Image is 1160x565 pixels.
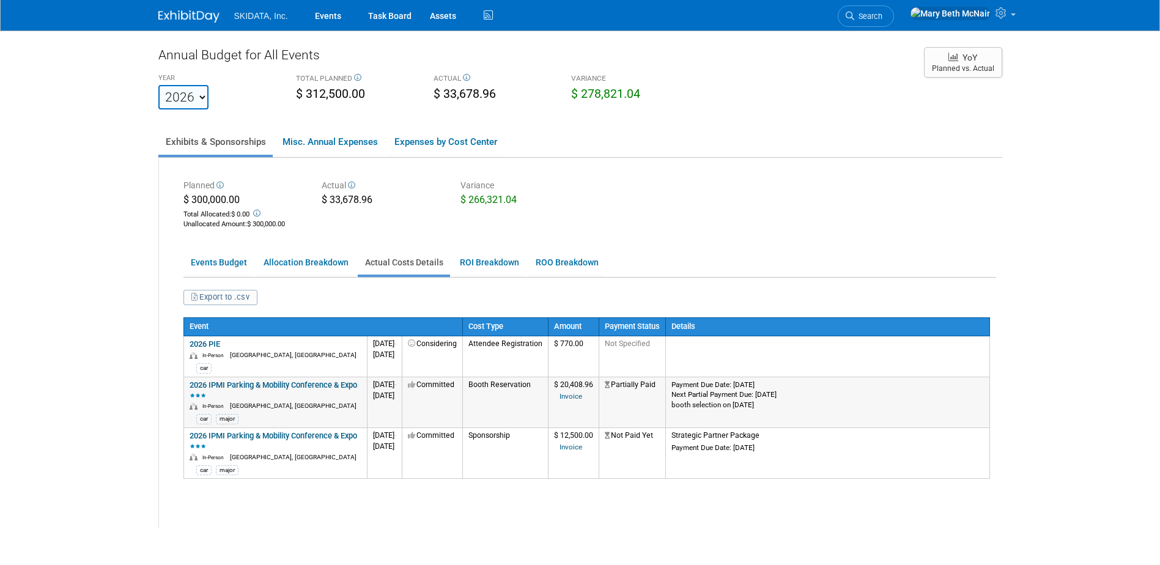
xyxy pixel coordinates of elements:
[560,392,582,401] a: Invoice
[230,351,356,359] span: [GEOGRAPHIC_DATA], [GEOGRAPHIC_DATA]
[196,465,212,475] div: car
[183,220,245,228] span: Unallocated Amount
[190,431,357,450] a: 2026 IPMI Parking & Mobility Conference & Expo
[202,403,228,409] span: In-Person
[671,390,984,399] div: Next Partial Payment Due: [DATE]
[183,179,304,193] div: Planned
[275,129,385,155] a: Misc. Annual Expenses
[373,380,396,389] span: [DATE]
[183,207,304,220] div: Total Allocated:
[394,339,396,348] span: -
[196,363,212,373] div: car
[190,380,357,399] a: 2026 IPMI Parking & Mobility Conference & Expo
[373,339,396,348] span: [DATE]
[599,427,665,478] td: Not Paid Yet
[373,442,394,451] span: [DATE]
[158,73,278,85] div: YEAR
[671,380,984,390] div: Payment Due Date: [DATE]
[322,179,442,193] div: Actual
[231,210,249,218] span: $ 0.00
[158,129,273,155] a: Exhibits & Sponsorships
[571,73,690,86] div: VARIANCE
[196,414,212,424] div: car
[854,12,882,21] span: Search
[158,10,220,23] img: ExhibitDay
[671,443,984,452] div: Payment Due Date: [DATE]
[665,427,989,478] td: Strategic Partner Package
[202,352,228,358] span: In-Person
[665,318,989,336] th: Details
[394,380,396,389] span: -
[402,377,462,427] td: Committed
[296,73,415,86] div: TOTAL PLANNED
[571,87,640,101] span: $ 278,821.04
[230,402,356,410] span: [GEOGRAPHIC_DATA], [GEOGRAPHIC_DATA]
[460,179,581,193] div: Variance
[462,336,548,377] td: Attendee Registration
[358,251,450,275] a: Actual Costs Details
[230,453,356,461] span: [GEOGRAPHIC_DATA], [GEOGRAPHIC_DATA]
[373,431,396,440] span: [DATE]
[322,193,442,209] div: $ 33,678.96
[402,336,462,377] td: Considering
[599,377,665,427] td: Partially Paid
[234,11,288,21] span: SKIDATA, Inc.
[548,377,599,427] td: $ 20,408.96
[394,431,396,440] span: -
[548,318,599,336] th: Amount
[183,220,304,229] div: :
[453,251,526,275] a: ROI Breakdown
[462,377,548,427] td: Booth Reservation
[183,290,258,305] button: Export to .csv
[462,427,548,478] td: Sponsorship
[256,251,355,275] a: Allocation Breakdown
[373,391,394,400] span: [DATE]
[462,318,548,336] th: Cost Type
[190,339,220,349] a: 2026 PIE
[296,87,365,101] span: $ 312,500.00
[216,465,238,475] div: major
[560,443,582,451] a: Invoice
[190,352,198,359] img: In-Person Event
[671,401,984,410] div: booth selection on [DATE]
[605,339,650,348] span: Not Specified
[962,53,977,62] span: YoY
[373,350,394,359] span: [DATE]
[183,194,240,205] span: $ 300,000.00
[599,318,665,336] th: Payment Status
[183,318,462,336] th: Event
[910,7,991,20] img: Mary Beth McNair
[548,427,599,478] td: $ 12,500.00
[434,73,553,86] div: ACTUAL
[216,414,238,424] div: major
[247,220,285,228] span: $ 300,000.00
[387,129,504,155] a: Expenses by Cost Center
[528,251,605,275] a: ROO Breakdown
[158,46,912,70] div: Annual Budget for All Events
[190,454,198,460] img: In-Person Event
[190,403,198,410] img: In-Person Event
[460,194,517,205] span: $ 266,321.04
[548,336,599,377] td: $ 770.00
[924,47,1002,78] button: YoY Planned vs. Actual
[838,6,894,27] a: Search
[202,454,228,460] span: In-Person
[434,87,496,101] span: $ 33,678.96
[402,427,462,478] td: Committed
[183,251,254,275] a: Events Budget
